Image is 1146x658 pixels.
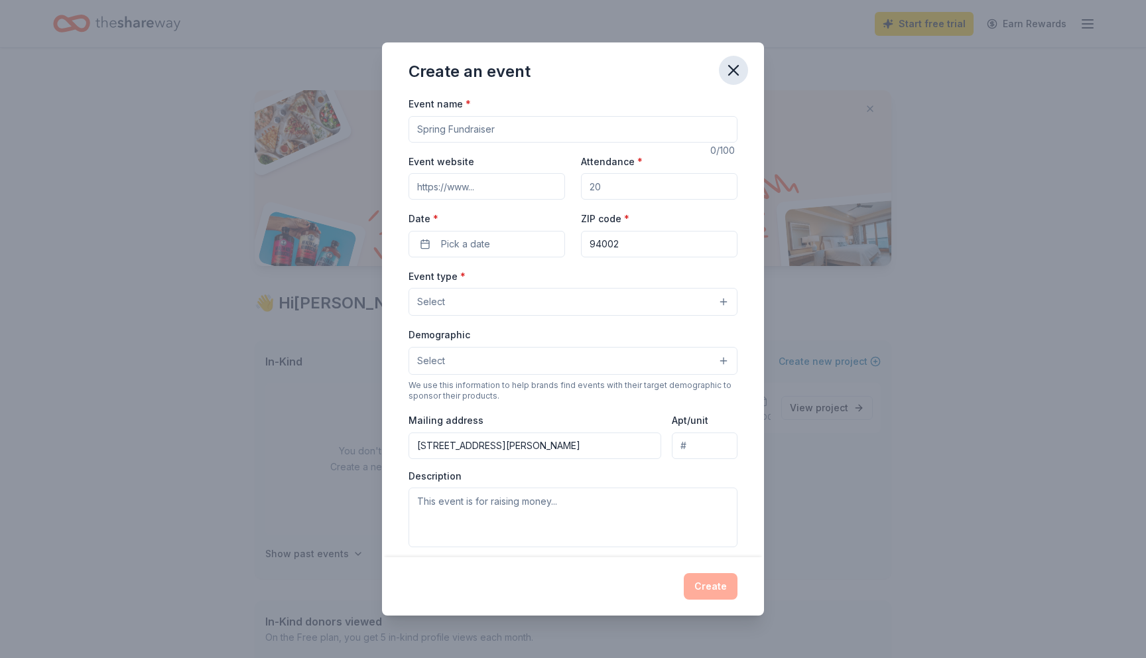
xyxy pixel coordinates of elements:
[409,270,466,283] label: Event type
[581,173,737,200] input: 20
[409,231,565,257] button: Pick a date
[409,116,737,143] input: Spring Fundraiser
[672,432,737,459] input: #
[409,380,737,401] div: We use this information to help brands find events with their target demographic to sponsor their...
[409,155,474,168] label: Event website
[409,328,470,342] label: Demographic
[409,212,565,226] label: Date
[409,414,483,427] label: Mailing address
[441,236,490,252] span: Pick a date
[409,432,661,459] input: Enter a US address
[409,288,737,316] button: Select
[409,470,462,483] label: Description
[417,294,445,310] span: Select
[409,347,737,375] button: Select
[672,414,708,427] label: Apt/unit
[710,143,737,159] div: 0 /100
[581,155,643,168] label: Attendance
[409,98,471,111] label: Event name
[581,231,737,257] input: 12345 (U.S. only)
[409,173,565,200] input: https://www...
[581,212,629,226] label: ZIP code
[417,353,445,369] span: Select
[409,61,531,82] div: Create an event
